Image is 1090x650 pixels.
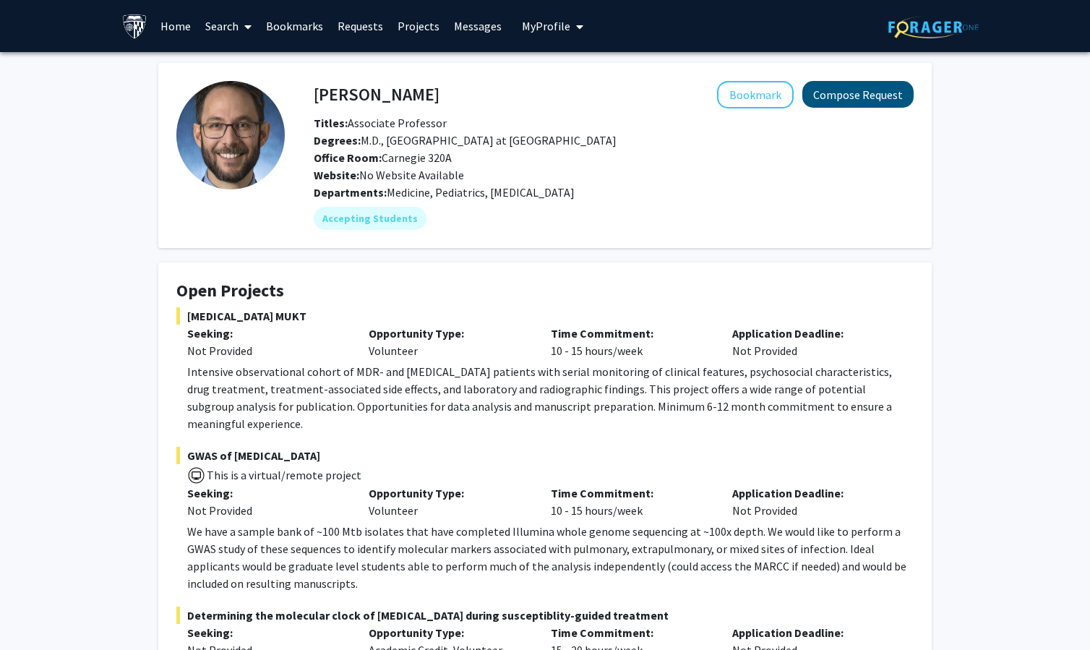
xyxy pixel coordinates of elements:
p: Application Deadline: [732,484,892,502]
a: Projects [390,1,447,51]
p: Seeking: [187,325,347,342]
h4: Open Projects [176,281,914,302]
div: Not Provided [721,484,903,519]
div: 10 - 15 hours/week [540,484,721,519]
h4: [PERSON_NAME] [314,81,439,108]
span: Determining the molecular clock of [MEDICAL_DATA] during susceptiblity-guided treatment [176,607,914,624]
button: Add Jeffrey Tornheim to Bookmarks [717,81,794,108]
button: Compose Request to Jeffrey Tornheim [802,81,914,108]
a: Search [198,1,259,51]
div: Not Provided [721,325,903,359]
p: Seeking: [187,624,347,641]
b: Titles: [314,116,348,130]
span: Carnegie 320A [314,150,452,165]
a: Bookmarks [259,1,330,51]
div: Not Provided [187,502,347,519]
span: Associate Professor [314,116,447,130]
p: Time Commitment: [551,484,711,502]
div: Not Provided [187,342,347,359]
div: 10 - 15 hours/week [540,325,721,359]
p: Seeking: [187,484,347,502]
img: ForagerOne Logo [888,16,979,38]
b: Website: [314,168,359,182]
b: Departments: [314,185,387,200]
mat-chip: Accepting Students [314,207,426,230]
a: Messages [447,1,509,51]
b: Degrees: [314,133,361,147]
span: M.D., [GEOGRAPHIC_DATA] at [GEOGRAPHIC_DATA] [314,133,617,147]
p: Opportunity Type: [369,624,528,641]
span: [MEDICAL_DATA] MUKT [176,307,914,325]
a: Home [153,1,198,51]
div: Volunteer [358,325,539,359]
p: Application Deadline: [732,325,892,342]
span: This is a virtual/remote project [205,468,361,482]
p: Opportunity Type: [369,484,528,502]
p: We have a sample bank of ~100 Mtb isolates that have completed Illumina whole genome sequencing a... [187,523,914,592]
div: Volunteer [358,484,539,519]
p: Time Commitment: [551,624,711,641]
img: Johns Hopkins University Logo [122,14,147,39]
p: Intensive observational cohort of MDR- and [MEDICAL_DATA] patients with serial monitoring of clin... [187,363,914,432]
b: Office Room: [314,150,382,165]
span: GWAS of [MEDICAL_DATA] [176,447,914,464]
span: No Website Available [314,168,464,182]
span: My Profile [522,19,570,33]
span: Medicine, Pediatrics, [MEDICAL_DATA] [387,185,575,200]
p: Opportunity Type: [369,325,528,342]
p: Application Deadline: [732,624,892,641]
p: Time Commitment: [551,325,711,342]
a: Requests [330,1,390,51]
iframe: Chat [11,585,61,639]
img: Profile Picture [176,81,285,189]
